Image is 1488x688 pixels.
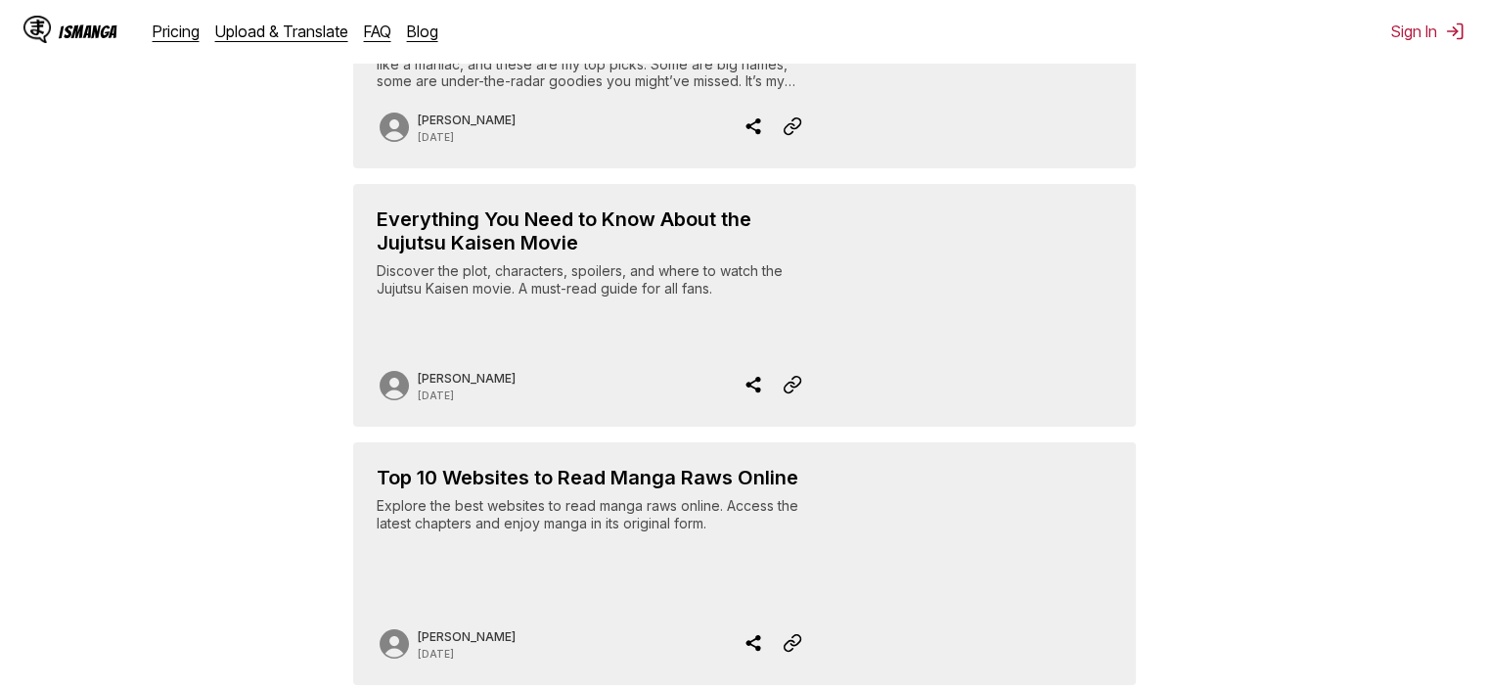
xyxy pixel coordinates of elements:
[377,262,809,348] div: Discover the plot, characters, spoilers, and where to watch the Jujutsu Kaisen movie. A must-read...
[59,23,117,41] div: IsManga
[153,22,200,41] a: Pricing
[824,466,1111,662] img: Cover image for Top 10 Websites to Read Manga Raws Online
[377,207,809,254] h2: Everything You Need to Know About the Jujutsu Kaisen Movie
[364,22,391,41] a: FAQ
[783,631,802,655] img: Copy Article Link
[23,16,51,43] img: IsManga Logo
[744,373,763,396] img: Share blog
[377,466,809,489] h2: Top 10 Websites to Read Manga Raws Online
[407,22,438,41] a: Blog
[353,442,1136,685] a: Top 10 Websites to Read Manga Raws Online
[824,207,1111,403] img: Cover image for Everything You Need to Know About the Jujutsu Kaisen Movie
[418,371,516,386] p: Author
[744,115,763,138] img: Share blog
[783,373,802,396] img: Copy Article Link
[418,390,516,401] p: Date published
[23,16,153,47] a: IsManga LogoIsManga
[377,626,412,662] img: Author avatar
[783,115,802,138] img: Copy Article Link
[377,110,412,145] img: Author avatar
[418,629,516,644] p: Author
[744,631,763,655] img: Share blog
[418,131,516,143] p: Date published
[1391,22,1465,41] button: Sign In
[418,113,516,127] p: Author
[1445,22,1465,41] img: Sign out
[353,184,1136,427] a: Everything You Need to Know About the Jujutsu Kaisen Movie
[377,497,809,583] div: Explore the best websites to read manga raws online. Access the latest chapters and enjoy manga i...
[215,22,348,41] a: Upload & Translate
[418,648,516,660] p: Date published
[377,368,412,403] img: Author avatar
